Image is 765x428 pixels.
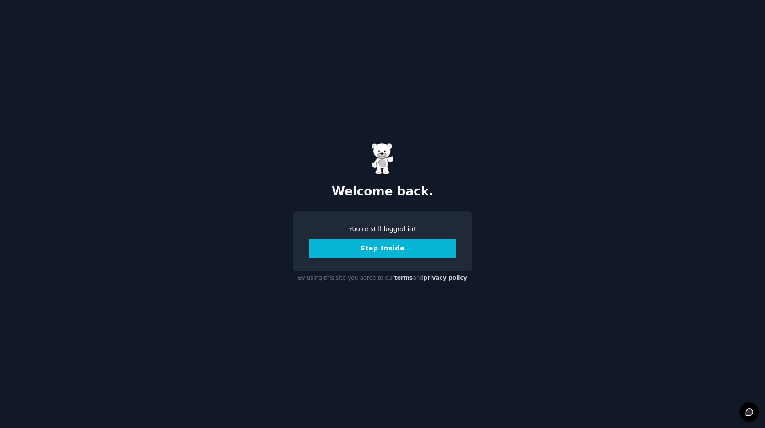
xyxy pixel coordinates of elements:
[394,275,413,281] a: terms
[293,271,472,286] div: By using this site you agree to our and
[309,244,456,252] a: Step Inside
[309,239,456,258] button: Step Inside
[309,224,456,234] div: You're still logged in!
[371,143,394,175] img: Gummy Bear
[293,184,472,199] h2: Welcome back.
[423,275,467,281] a: privacy policy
